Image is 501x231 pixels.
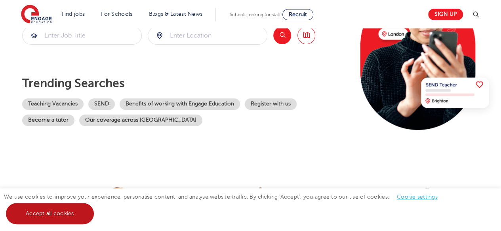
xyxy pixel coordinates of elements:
[22,115,74,126] a: Become a tutor
[22,76,342,90] p: Trending searches
[62,11,85,17] a: Find jobs
[428,9,463,20] a: Sign up
[101,11,132,17] a: For Schools
[230,12,281,17] span: Schools looking for staff
[273,26,291,44] button: Search
[282,9,313,20] a: Recruit
[289,11,307,17] span: Recruit
[88,98,115,110] a: SEND
[23,27,141,44] input: Submit
[21,5,52,24] img: Engage Education
[79,115,202,126] a: Our coverage across [GEOGRAPHIC_DATA]
[6,203,94,224] a: Accept all cookies
[149,11,203,17] a: Blogs & Latest News
[148,26,267,45] div: Submit
[148,27,267,44] input: Submit
[22,98,84,110] a: Teaching Vacancies
[22,26,142,45] div: Submit
[4,194,446,216] span: We use cookies to improve your experience, personalise content, and analyse website traffic. By c...
[245,98,297,110] a: Register with us
[120,98,240,110] a: Benefits of working with Engage Education
[397,194,438,200] a: Cookie settings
